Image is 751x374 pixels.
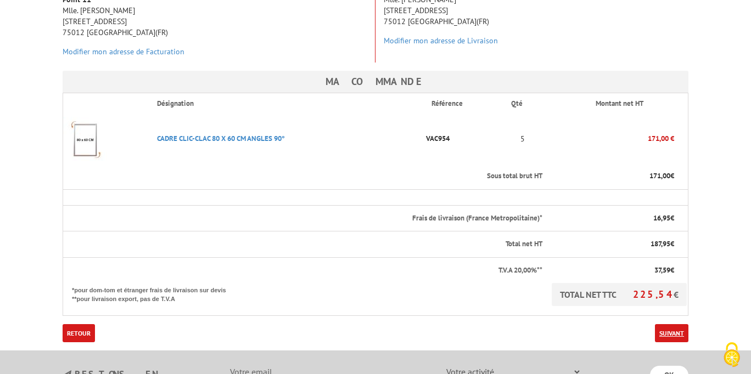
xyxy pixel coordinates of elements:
div: Mots-clés [137,65,168,72]
img: tab_domain_overview_orange.svg [44,64,53,72]
img: CADRE CLIC-CLAC 80 X 60 CM ANGLES 90° [63,117,107,161]
p: VAC954 [423,129,502,148]
span: 16,95 [653,213,670,223]
p: TOTAL NET TTC € [552,283,687,306]
p: € [552,239,674,250]
th: Qté [502,93,543,114]
th: Référence [423,93,502,114]
img: Cookies (fenêtre modale) [718,341,746,369]
p: *pour dom-tom et étranger frais de livraison sur devis **pour livraison export, pas de T.V.A [72,283,237,303]
span: 187,95 [651,239,670,248]
th: Total net HT [63,231,543,258]
button: Cookies (fenêtre modale) [713,337,751,374]
th: Désignation [148,93,423,114]
p: Montant net HT [552,99,687,109]
p: € [552,265,674,276]
span: 225,54 [633,288,674,301]
img: tab_keywords_by_traffic_grey.svg [125,64,133,72]
a: Suivant [655,324,688,342]
p: € [552,171,674,182]
img: website_grey.svg [18,29,26,37]
img: logo_orange.svg [18,18,26,26]
a: Modifier mon adresse de Facturation [63,47,184,56]
div: Domaine: [DOMAIN_NAME] [29,29,124,37]
td: 5 [502,114,543,163]
p: T.V.A 20,00%** [72,265,542,276]
div: v 4.0.25 [31,18,54,26]
th: Frais de livraison (France Metropolitaine)* [63,205,543,231]
span: 171,00 [649,171,670,180]
h3: Ma commande [63,71,688,93]
p: € [552,213,674,224]
div: Domaine [57,65,85,72]
p: 171,00 € [543,129,674,148]
span: 37,59 [654,265,670,275]
a: CADRE CLIC-CLAC 80 X 60 CM ANGLES 90° [157,134,285,143]
a: Modifier mon adresse de Livraison [384,36,498,46]
th: Sous total brut HT [63,163,543,189]
a: Retour [63,324,95,342]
